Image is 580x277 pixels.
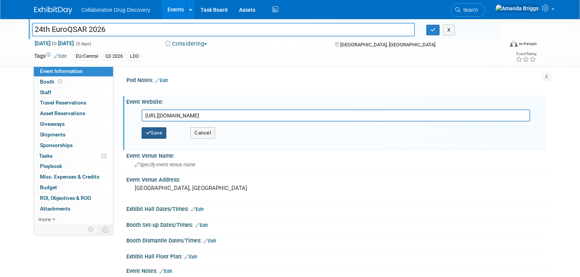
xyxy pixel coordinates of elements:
a: Edit [155,78,168,83]
input: Enter URL [142,109,531,122]
a: Travel Reservations [34,98,113,108]
div: Event Website: [126,96,546,106]
span: Travel Reservations [40,100,86,106]
a: Giveaways [34,119,113,129]
span: more [38,216,51,222]
span: Shipments [40,131,65,138]
a: Misc. Expenses & Credits [34,172,113,182]
span: Asset Reservations [40,110,85,116]
div: LDO [128,52,141,60]
div: Event Rating [516,52,536,56]
a: Playbook [34,161,113,171]
div: Booth Dismantle Dates/Times: [126,235,546,245]
div: In-Person [519,41,537,47]
span: Misc. Expenses & Credits [40,174,99,180]
a: Attachments [34,204,113,214]
div: Event Venue Name: [126,150,546,160]
a: Sponsorships [34,140,113,150]
button: Save [142,127,167,139]
a: Edit [185,254,197,260]
a: Tasks [34,151,113,161]
span: Attachments [40,206,70,212]
span: Giveaways [40,121,65,127]
img: ExhibitDay [34,6,72,14]
a: Search [450,3,485,17]
span: Staff [40,89,51,95]
button: X [443,25,455,35]
span: Search [460,7,478,13]
div: Booth Set-up Dates/Times: [126,219,546,229]
span: Booth [40,79,64,85]
td: Tags [34,52,67,61]
a: Edit [54,54,67,59]
img: Format-Inperson.png [510,41,518,47]
span: Budget [40,184,57,190]
a: Booth [34,77,113,87]
pre: [GEOGRAPHIC_DATA], [GEOGRAPHIC_DATA] [135,185,293,192]
a: Asset Reservations [34,108,113,119]
td: Personalize Event Tab Strip [84,225,98,234]
div: Exhibit Hall Dates/Times: [126,203,546,213]
a: Edit [195,223,208,228]
span: Event Information [40,68,83,74]
a: Shipments [34,130,113,140]
div: Exhibit Hall Floor Plan: [126,251,546,261]
button: Cancel [190,127,215,139]
div: Q3 2026 [103,52,125,60]
a: Event Information [34,66,113,76]
div: Event Venue Address: [126,174,546,184]
span: [DATE] [DATE] [34,40,74,47]
div: Pod Notes: [126,74,546,84]
div: Event Format [462,40,537,51]
a: Staff [34,87,113,98]
a: Edit [204,238,216,244]
div: EU/Central [73,52,100,60]
button: Considering [163,40,210,48]
span: [GEOGRAPHIC_DATA], [GEOGRAPHIC_DATA] [340,42,435,47]
span: to [51,40,58,46]
a: Edit [191,207,204,212]
span: Specify event venue name [135,162,196,168]
div: Event Notes: [126,265,546,275]
span: Playbook [40,163,62,169]
span: Sponsorships [40,142,73,148]
span: ROI, Objectives & ROO [40,195,91,201]
a: more [34,214,113,225]
a: Edit [159,269,172,274]
img: Amanda Briggs [495,4,539,13]
span: (5 days) [75,41,91,46]
a: Budget [34,182,113,193]
span: Collaborative Drug Discovery [81,7,150,13]
span: Tasks [39,153,53,159]
span: Booth not reserved yet [56,79,64,84]
a: ROI, Objectives & ROO [34,193,113,203]
td: Toggle Event Tabs [97,225,113,234]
